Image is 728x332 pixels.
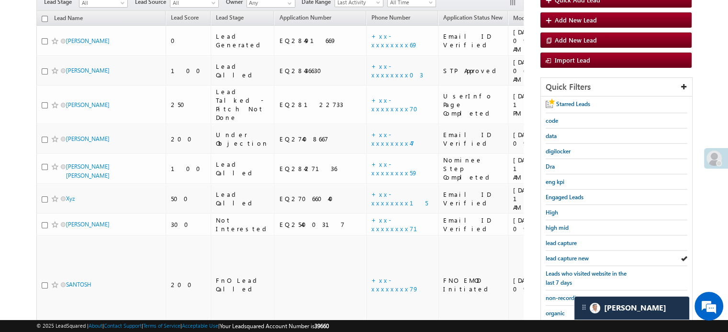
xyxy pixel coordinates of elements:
[274,12,336,25] a: Application Number
[546,255,589,262] span: lead capture new
[279,36,362,45] div: EQ28491669
[371,62,423,79] a: +xx-xxxxxxxx03
[371,190,428,207] a: +xx-xxxxxxxx15
[279,66,362,75] div: EQ28436630
[555,36,597,44] span: Add New Lead
[513,92,561,118] div: [DATE] 10:58 PM
[546,163,555,170] span: Dra
[443,190,504,207] div: Email ID Verified
[546,224,569,231] span: high mid
[546,178,564,185] span: eng kpi
[216,32,270,49] div: Lead Generated
[166,12,203,25] a: Lead Score
[546,148,571,155] span: digilocker
[49,13,88,25] a: Lead Name
[143,322,180,329] a: Terms of Service
[513,130,561,148] div: [DATE] 09:24 PM
[546,239,577,246] span: lead capture
[443,32,504,49] div: Email ID Verified
[443,14,503,21] span: Application Status New
[556,100,590,107] span: Starred Leads
[182,322,218,329] a: Acceptable Use
[371,276,419,293] a: +xx-xxxxxxxx79
[371,32,418,49] a: +xx-xxxxxxxx69
[171,280,206,289] div: 200
[216,216,270,233] div: Not Interested
[574,296,690,320] div: carter-dragCarter[PERSON_NAME]
[443,66,504,75] div: STP Approved
[546,117,558,124] span: code
[216,14,244,21] span: Lead Stage
[66,163,110,179] a: [PERSON_NAME] [PERSON_NAME]
[546,270,627,286] span: Leads who visited website in the last 7 days
[443,216,504,233] div: Email ID Verified
[513,156,561,182] div: [DATE] 10:39 AM
[171,194,206,203] div: 500
[211,12,248,25] a: Lead Stage
[216,276,270,293] div: FnO Lead Called
[279,14,331,21] span: Application Number
[546,310,565,317] span: organic
[171,36,206,45] div: 0
[367,12,415,25] a: Phone Number
[171,100,206,109] div: 250
[216,160,270,177] div: Lead Called
[130,260,174,273] em: Start Chat
[314,322,329,330] span: 39660
[371,14,410,21] span: Phone Number
[546,294,582,301] span: non-recording
[157,5,180,28] div: Minimize live chat window
[66,37,110,44] a: [PERSON_NAME]
[443,130,504,148] div: Email ID Verified
[66,101,110,108] a: [PERSON_NAME]
[66,195,75,202] a: Xyz
[580,303,588,311] img: carter-drag
[438,12,507,25] a: Application Status New
[104,322,142,329] a: Contact Support
[371,216,429,233] a: +xx-xxxxxxxx71
[513,186,561,212] div: [DATE] 11:26 AM
[89,322,102,329] a: About
[590,303,600,313] img: Carter
[171,135,206,143] div: 200
[513,216,561,233] div: [DATE] 09:36 AM
[279,135,362,143] div: EQ27408667
[171,164,206,173] div: 100
[220,322,329,330] span: Your Leadsquared Account Number is
[66,281,91,288] a: SANTOSH
[508,12,559,25] a: Modified On (sorted descending)
[66,67,110,74] a: [PERSON_NAME]
[279,164,362,173] div: EQ28427136
[12,88,175,252] textarea: Type your message and hit 'Enter'
[443,276,504,293] div: FNO EMOD Initiated
[66,135,110,142] a: [PERSON_NAME]
[171,220,206,229] div: 300
[513,14,545,21] span: Modified On
[371,96,424,113] a: +xx-xxxxxxxx70
[604,303,666,312] span: Carter
[171,14,199,21] span: Lead Score
[513,58,561,84] div: [DATE] 06:31 AM
[541,78,692,96] div: Quick Filters
[171,66,206,75] div: 100
[513,276,561,293] div: [DATE] 09:26 AM
[16,50,40,63] img: d_60004797649_company_0_60004797649
[371,130,414,147] a: +xx-xxxxxxxx47
[555,16,597,24] span: Add New Lead
[443,92,504,118] div: UserInfo Page Completed
[371,160,418,177] a: +xx-xxxxxxxx59
[279,194,362,203] div: EQ27066040
[555,56,590,64] span: Import Lead
[513,28,561,54] div: [DATE] 09:05 AM
[546,132,557,139] span: data
[216,130,270,148] div: Under Objection
[216,87,270,122] div: Lead Talked - Pitch Not Done
[443,156,504,182] div: Nominee Step Completed
[66,221,110,228] a: [PERSON_NAME]
[216,62,270,79] div: Lead Called
[546,193,583,201] span: Engaged Leads
[36,321,329,331] span: © 2025 LeadSquared | | | | |
[216,190,270,207] div: Lead Called
[279,100,362,109] div: EQ28122733
[279,220,362,229] div: EQ25400317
